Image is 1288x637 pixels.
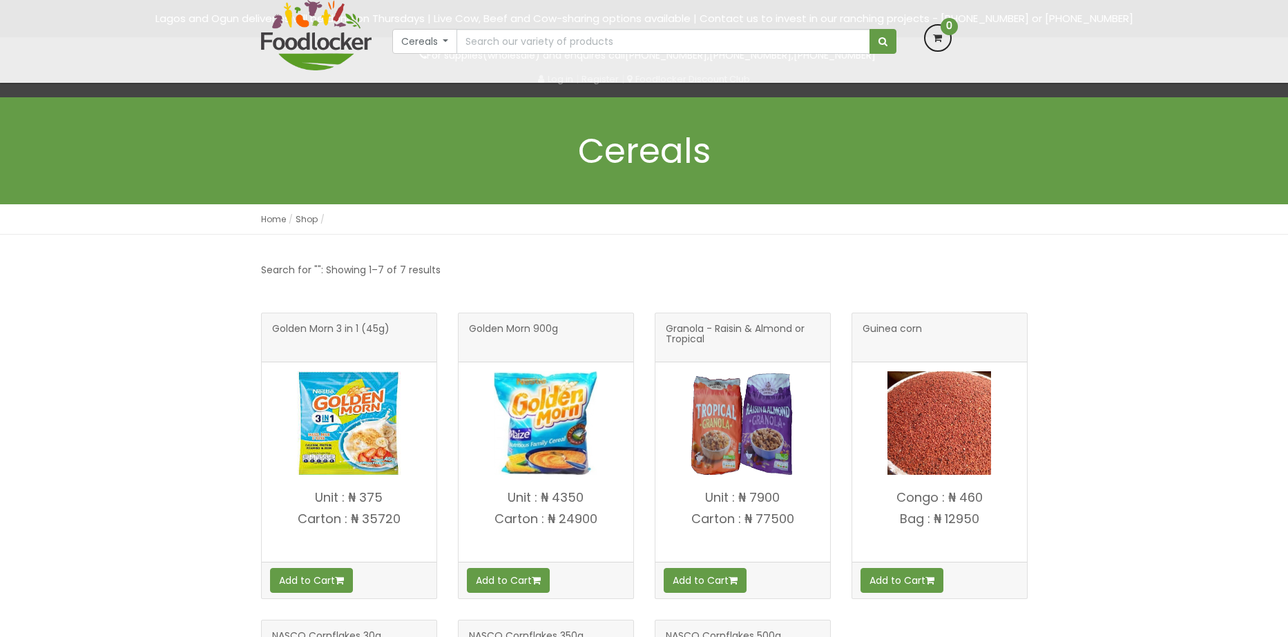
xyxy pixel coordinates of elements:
span: Golden Morn 3 in 1 (45g) [272,324,390,351]
p: Search for "": Showing 1–7 of 7 results [261,262,441,278]
span: Guinea corn [863,324,922,351]
button: Cereals [392,29,458,54]
span: 0 [941,18,958,35]
p: Unit : ₦ 7900 [655,491,830,504]
i: Add to cart [335,576,344,585]
i: Add to cart [925,576,934,585]
h1: Cereals [261,132,1028,170]
img: Granola - Raisin & Almond or Tropical [691,371,794,475]
a: Shop [296,213,318,225]
button: Add to Cart [664,568,747,593]
button: Add to Cart [861,568,943,593]
i: Add to cart [729,576,738,585]
p: Carton : ₦ 24900 [459,512,633,526]
p: Congo : ₦ 460 [852,491,1027,504]
img: Guinea corn [887,371,991,475]
input: Search our variety of products [456,29,869,54]
i: Add to cart [532,576,541,585]
p: Unit : ₦ 375 [262,491,436,504]
a: Home [261,213,286,225]
p: Bag : ₦ 12950 [852,512,1027,526]
span: Golden Morn 900g [469,324,558,351]
img: Golden Morn 3 in 1 (45g) [297,371,401,475]
button: Add to Cart [270,568,353,593]
p: Carton : ₦ 35720 [262,512,436,526]
p: Unit : ₦ 4350 [459,491,633,504]
span: Granola - Raisin & Almond or Tropical [666,324,820,351]
button: Add to Cart [467,568,550,593]
p: Carton : ₦ 77500 [655,512,830,526]
img: Golden Morn 900g [494,371,597,475]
